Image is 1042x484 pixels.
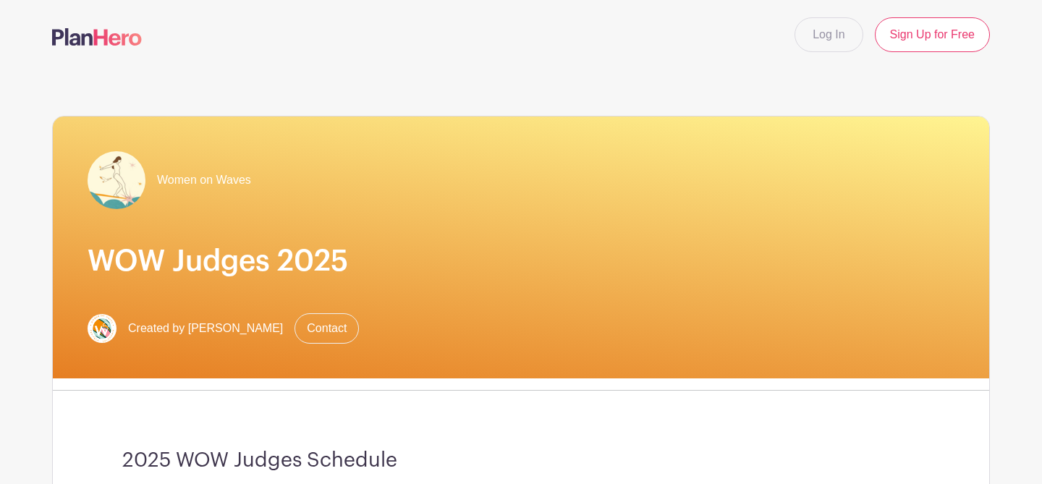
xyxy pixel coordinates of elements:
img: Screenshot%202025-06-15%20at%209.03.41%E2%80%AFPM.png [88,314,117,343]
span: Created by [PERSON_NAME] [128,320,283,337]
a: Contact [295,313,359,344]
h3: 2025 WOW Judges Schedule [122,449,920,473]
a: Sign Up for Free [875,17,990,52]
h1: WOW Judges 2025 [88,244,954,279]
a: Log In [795,17,863,52]
img: logo-507f7623f17ff9eddc593b1ce0a138ce2505c220e1c5a4e2b4648c50719b7d32.svg [52,28,142,46]
img: Screenshot%202025-09-01%20at%208.45.52%E2%80%AFPM.png [88,151,145,209]
span: Women on Waves [157,171,251,189]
